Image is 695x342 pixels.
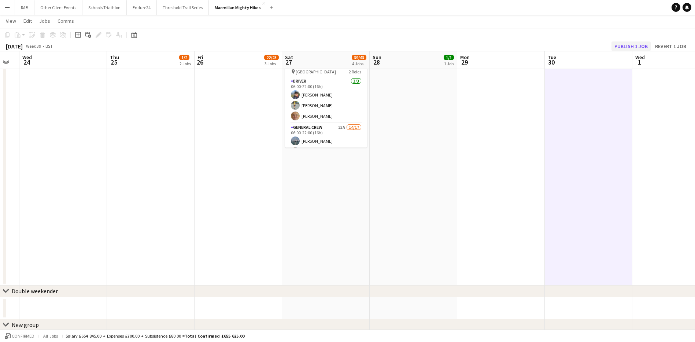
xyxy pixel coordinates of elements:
[110,54,119,61] span: Thu
[352,55,366,60] span: 39/43
[12,334,34,339] span: Confirmed
[634,58,645,66] span: 1
[296,69,336,74] span: [GEOGRAPHIC_DATA]
[36,16,53,26] a: Jobs
[42,333,59,339] span: All jobs
[284,58,293,66] span: 27
[635,54,645,61] span: Wed
[547,58,556,66] span: 30
[185,333,244,339] span: Total Confirmed £655 625.00
[21,58,32,66] span: 24
[349,69,361,74] span: 2 Roles
[197,54,203,61] span: Fri
[12,321,39,328] div: New group
[22,54,32,61] span: Wed
[373,54,381,61] span: Sun
[285,77,367,123] app-card-role: Driver3/306:00-22:00 (16h)[PERSON_NAME][PERSON_NAME][PERSON_NAME]
[285,54,293,61] span: Sat
[460,54,470,61] span: Mon
[58,18,74,24] span: Comms
[444,61,454,66] div: 1 Job
[548,54,556,61] span: Tue
[12,287,58,295] div: Double weekender
[6,18,16,24] span: View
[34,0,82,15] button: Other Client Events
[180,61,191,66] div: 2 Jobs
[109,58,119,66] span: 25
[611,41,651,51] button: Publish 1 job
[23,18,32,24] span: Edit
[209,0,267,15] button: Macmillan Mighty Hikes
[179,55,189,60] span: 1/2
[21,16,35,26] a: Edit
[39,18,50,24] span: Jobs
[285,39,367,148] app-job-card: Updated06:00-22:00 (16h)17/204. South Coast MMH- 1 day role [GEOGRAPHIC_DATA]2 RolesDriver3/306:0...
[66,333,244,339] div: Salary £654 845.00 + Expenses £700.00 + Subsistence £80.00 =
[264,55,279,60] span: 22/23
[196,58,203,66] span: 26
[444,55,454,60] span: 1/1
[6,43,23,50] div: [DATE]
[265,61,278,66] div: 3 Jobs
[371,58,381,66] span: 28
[157,0,209,15] button: Threshold Trail Series
[3,16,19,26] a: View
[352,61,366,66] div: 4 Jobs
[55,16,77,26] a: Comms
[652,41,689,51] button: Revert 1 job
[82,0,127,15] button: Schools Triathlon
[127,0,157,15] button: Endure24
[459,58,470,66] span: 29
[4,332,36,340] button: Confirmed
[24,43,42,49] span: Week 39
[15,0,34,15] button: RAB
[45,43,53,49] div: BST
[285,123,367,319] app-card-role: General Crew23A14/1706:00-22:00 (16h)[PERSON_NAME]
